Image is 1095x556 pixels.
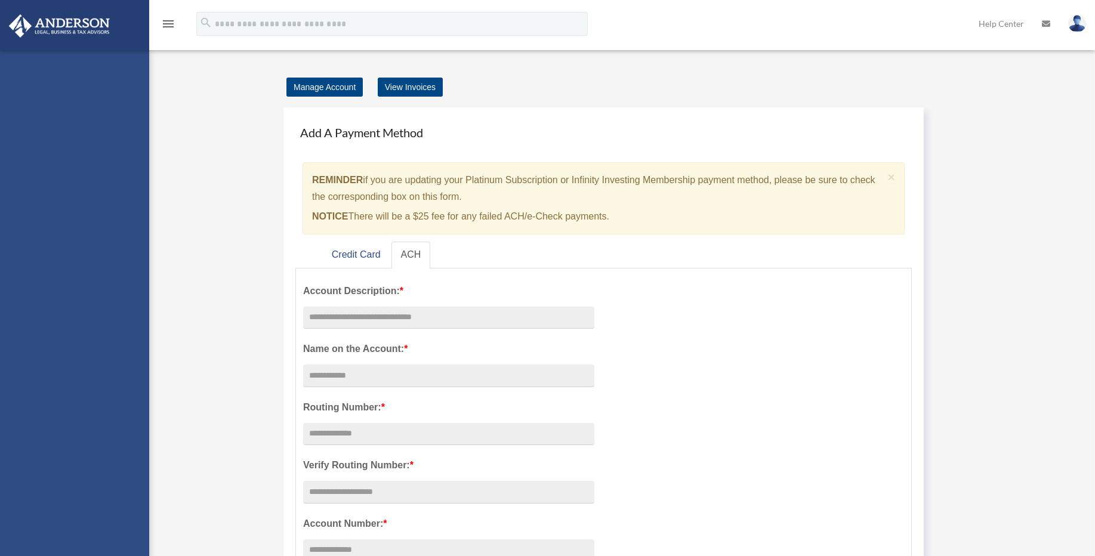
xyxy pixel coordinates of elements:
img: Anderson Advisors Platinum Portal [5,14,113,38]
label: Account Description: [303,283,594,299]
a: Credit Card [322,242,390,268]
label: Routing Number: [303,399,594,416]
label: Verify Routing Number: [303,457,594,474]
i: search [199,16,212,29]
i: menu [161,17,175,31]
a: View Invoices [378,78,443,97]
div: if you are updating your Platinum Subscription or Infinity Investing Membership payment method, p... [303,162,905,234]
img: User Pic [1068,15,1086,32]
a: Manage Account [286,78,363,97]
a: ACH [391,242,431,268]
label: Account Number: [303,515,594,532]
h4: Add A Payment Method [295,119,912,146]
p: There will be a $25 fee for any failed ACH/e-Check payments. [312,208,883,225]
label: Name on the Account: [303,341,594,357]
button: Close [888,171,896,183]
span: × [888,170,896,184]
a: menu [161,21,175,31]
strong: NOTICE [312,211,348,221]
strong: REMINDER [312,175,363,185]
